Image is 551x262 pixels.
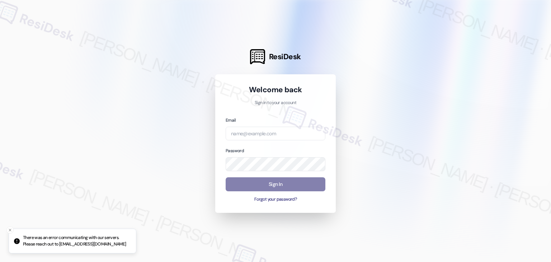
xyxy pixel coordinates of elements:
[226,85,325,95] h1: Welcome back
[250,49,265,64] img: ResiDesk Logo
[23,235,130,247] p: There was an error communicating with our servers. Please reach out to [EMAIL_ADDRESS][DOMAIN_NAME]
[269,52,301,62] span: ResiDesk
[226,148,244,154] label: Password
[226,100,325,106] p: Sign in to your account
[226,117,236,123] label: Email
[226,196,325,203] button: Forgot your password?
[226,127,325,141] input: name@example.com
[6,226,14,234] button: Close toast
[226,177,325,191] button: Sign In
